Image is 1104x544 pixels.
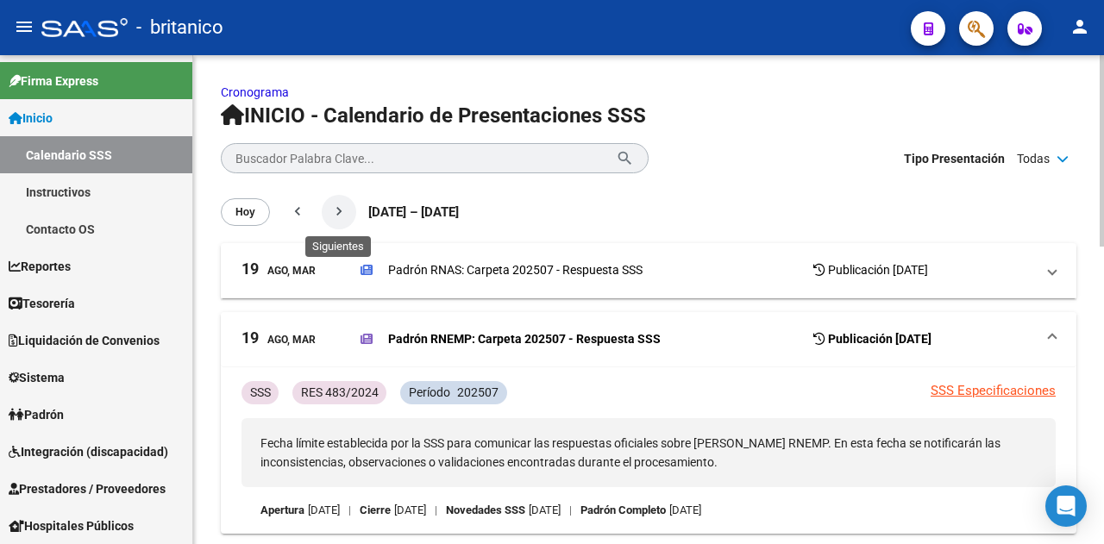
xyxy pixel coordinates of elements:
mat-icon: chevron_right [330,203,348,220]
span: Reportes [9,257,71,276]
span: Liquidación de Convenios [9,331,160,350]
mat-icon: menu [14,16,34,37]
p: [DATE] [394,501,426,520]
div: Ago, Mar [241,330,316,348]
p: Período [409,383,450,402]
h3: Publicación [DATE] [813,258,928,282]
mat-expansion-panel-header: 19Ago, MarPadrón RNEMP: Carpeta 202507 - Respuesta SSSPublicación [DATE] [221,312,1076,367]
div: Ago, Mar [241,261,316,279]
p: Fecha límite establecida por la SSS para comunicar las respuestas oficiales sobre [PERSON_NAME] R... [241,418,1056,487]
p: Padrón Completo [580,501,666,520]
p: RES 483/2024 [301,383,379,402]
span: | [348,501,351,520]
span: 19 [241,330,259,346]
span: Todas [1017,149,1050,168]
a: Cronograma [221,85,289,99]
mat-expansion-panel-header: 19Ago, MarPadrón RNAS: Carpeta 202507 - Respuesta SSSPublicación [DATE] [221,243,1076,298]
span: Firma Express [9,72,98,91]
p: [DATE] [529,501,561,520]
span: Sistema [9,368,65,387]
span: Inicio [9,109,53,128]
span: Tipo Presentación [904,149,1005,168]
mat-icon: person [1069,16,1090,37]
h3: Publicación [DATE] [813,327,931,351]
mat-icon: chevron_left [289,203,306,220]
span: Hospitales Públicos [9,516,134,535]
a: SSS Especificaciones [931,383,1056,398]
span: [DATE] – [DATE] [368,203,459,222]
div: 19Ago, MarPadrón RNEMP: Carpeta 202507 - Respuesta SSSPublicación [DATE] [221,367,1076,534]
button: Hoy [221,198,270,226]
p: 202507 [457,383,499,402]
span: 19 [241,261,259,277]
span: | [435,501,437,520]
p: [DATE] [669,501,701,520]
span: Padrón [9,405,64,424]
span: | [569,501,572,520]
p: Padrón RNEMP: Carpeta 202507 - Respuesta SSS [388,329,661,348]
p: Novedades SSS [446,501,525,520]
span: Prestadores / Proveedores [9,479,166,498]
span: Tesorería [9,294,75,313]
p: [DATE] [308,501,340,520]
span: INICIO - Calendario de Presentaciones SSS [221,103,646,128]
p: Padrón RNAS: Carpeta 202507 - Respuesta SSS [388,260,643,279]
p: Apertura [260,501,304,520]
span: - britanico [136,9,223,47]
span: Integración (discapacidad) [9,442,168,461]
mat-icon: search [616,147,634,168]
div: Open Intercom Messenger [1045,485,1087,527]
p: Cierre [360,501,391,520]
p: SSS [250,383,271,402]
